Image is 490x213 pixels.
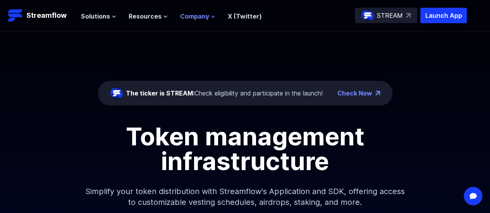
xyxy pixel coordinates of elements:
[361,9,374,22] img: streamflow-logo-circle.png
[420,8,467,23] button: Launch App
[406,13,411,18] img: top-right-arrow.svg
[110,87,123,99] img: streamflow-logo-circle.png
[126,89,323,98] div: Check eligibility and participate in the launch!
[337,89,372,98] a: Check Now
[8,8,23,23] img: Streamflow Logo
[355,8,417,23] a: STREAM
[126,89,194,97] span: The ticker is STREAM:
[71,124,420,174] h1: Token management infrastructure
[228,12,262,20] a: X (Twitter)
[8,8,73,23] a: Streamflow
[375,91,380,95] img: top-right-arrow.png
[180,12,209,21] span: Company
[81,12,116,21] button: Solutions
[377,11,403,20] p: STREAM
[129,12,162,21] span: Resources
[180,12,215,21] button: Company
[129,12,168,21] button: Resources
[26,10,67,21] p: Streamflow
[81,12,110,21] span: Solutions
[464,187,482,205] div: Open Intercom Messenger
